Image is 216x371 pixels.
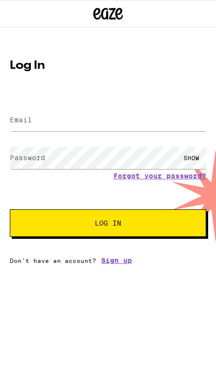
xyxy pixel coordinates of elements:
span: Log In [95,220,121,227]
div: Don't have an account? [10,257,206,264]
div: SHOW [177,147,206,169]
label: Password [10,154,45,162]
label: Email [10,116,32,124]
a: Sign up [101,257,132,264]
input: Email [10,109,206,131]
button: Log In [10,209,206,237]
h1: Log In [10,60,206,72]
a: Forgot your password? [113,172,206,180]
